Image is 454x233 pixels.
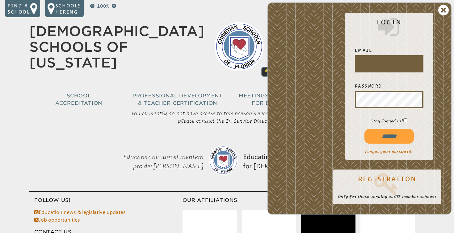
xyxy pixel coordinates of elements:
img: csf-logo-web-colors.png [214,22,264,71]
label: Email [355,47,423,54]
img: csf-logo-web-colors.png [208,145,238,175]
h3: Our Affiliations [183,197,425,204]
p: 100% [96,2,111,10]
a: Forgot your password? [365,149,413,154]
p: Educans animum et mentem pro dei [PERSON_NAME] [102,137,206,186]
a: Job opportunities [34,217,80,223]
p: Schools Hiring [55,2,81,15]
span: School Accreditation [55,93,102,106]
p: Stay logged in? [350,118,428,124]
a: Registration [338,171,436,196]
span: Meetings & Workshops for Educators [239,93,314,106]
span: Professional Development & Teacher Certification [132,93,223,106]
h3: Follow Us! [29,197,183,204]
p: Educating hearts and minds for [DEMOGRAPHIC_DATA]’s glory [241,137,352,186]
p: You currently do not have access to this person’s record. To request access, please contact the I... [126,107,328,127]
a: Education news & legislative updates [34,209,126,215]
p: Only for those working at CSF member schools [338,194,436,199]
p: Find a school [7,2,30,15]
h2: Login [350,18,428,39]
label: Password [355,82,423,90]
a: [DEMOGRAPHIC_DATA] Schools of [US_STATE] [29,23,204,71]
